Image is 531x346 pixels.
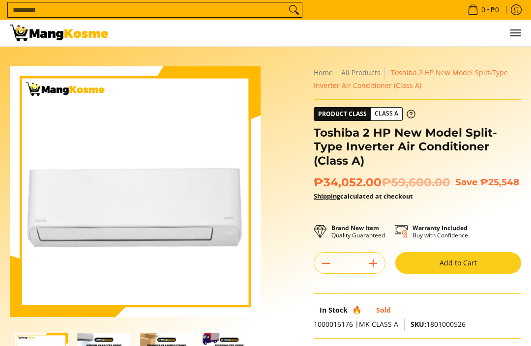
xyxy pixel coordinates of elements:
[376,305,391,315] span: Sold
[465,4,502,15] span: •
[382,175,450,190] del: ₱59,600.00
[411,319,426,329] span: SKU:
[314,175,450,190] span: ₱34,052.00
[413,224,468,232] strong: Warranty Included
[371,108,402,120] span: Class A
[331,224,385,239] p: Quality Guaranteed
[314,107,415,121] a: Product Class Class A
[314,66,521,92] nav: Breadcrumbs
[118,20,521,46] ul: Customer Navigation
[395,252,521,274] button: Add to Cart
[314,68,333,77] a: Home
[413,224,468,239] p: Buy with Confidence
[314,192,340,201] a: Shipping
[320,305,348,315] span: In Stock
[480,176,519,188] span: ₱25,548
[314,192,413,201] strong: calculated at checkout
[118,20,521,46] nav: Main Menu
[314,68,508,90] span: Toshiba 2 HP New Model Split-Type Inverter Air Conditioner (Class A)
[361,256,385,271] button: Add
[314,319,398,329] span: 1000016176 |MK CLASS A
[314,126,521,168] h1: Toshiba 2 HP New Model Split-Type Inverter Air Conditioner (Class A)
[331,224,379,232] strong: Brand New Item
[509,20,521,46] button: Menu
[480,6,487,13] span: 0
[314,305,318,315] span: 3
[366,305,374,315] span: 52
[314,256,338,271] button: Subtract
[411,319,466,329] span: 1801000526
[314,108,371,120] span: Product Class
[10,25,108,41] img: Toshiba Split-Type Inverter Hi-Wall 2HP Aircon (Class A) l Mang Kosme
[489,6,501,13] span: ₱0
[341,68,381,77] a: All Products
[10,66,261,317] img: Toshiba 2 HP New Model Split-Type Inverter Air Conditioner (Class A)
[286,2,302,17] button: Search
[455,176,478,188] span: Save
